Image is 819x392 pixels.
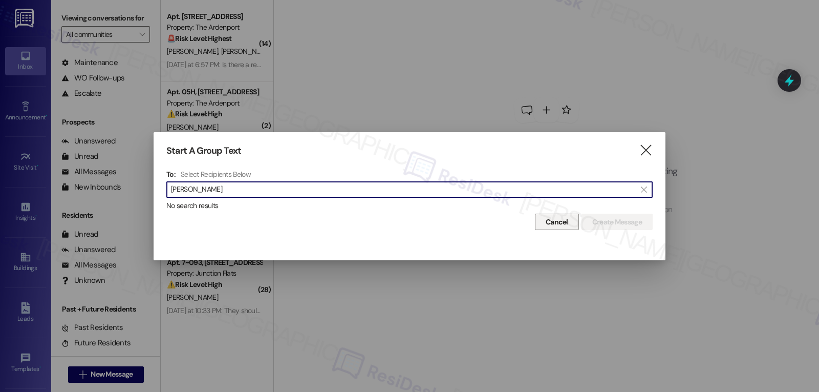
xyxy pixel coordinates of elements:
h3: To: [166,170,176,179]
i:  [641,185,646,194]
button: Cancel [535,214,579,230]
span: Cancel [546,217,568,228]
input: Search for any contact or apartment [171,182,636,197]
i:  [639,145,653,156]
h3: Start A Group Text [166,145,241,157]
div: No search results [166,200,653,211]
h4: Select Recipients Below [181,170,251,179]
button: Clear text [636,182,652,197]
button: Create Message [581,214,653,230]
span: Create Message [592,217,642,228]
